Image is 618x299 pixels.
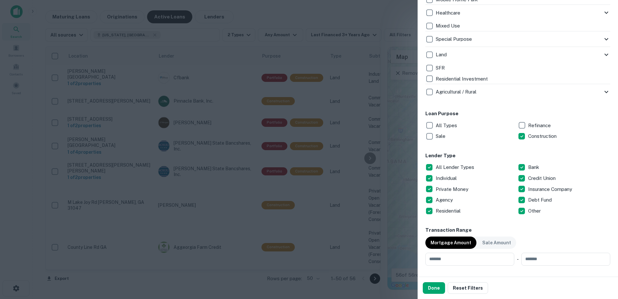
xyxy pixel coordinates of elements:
p: Bank [528,163,540,171]
iframe: Chat Widget [586,247,618,278]
p: Sale Amount [482,239,511,246]
h6: Lender Type [425,152,610,160]
h6: Loan Purpose [425,110,610,117]
p: Mixed Use [436,22,461,30]
h6: Transaction Range [425,227,610,234]
p: Other [528,207,542,215]
p: Residential [436,207,462,215]
p: Healthcare [436,9,462,17]
div: Healthcare [425,5,610,20]
div: Land [425,47,610,62]
div: - [517,253,519,266]
button: Reset Filters [448,282,488,294]
p: Sale [436,132,447,140]
p: Debt Fund [528,196,553,204]
div: Special Purpose [425,31,610,47]
div: Agricultural / Rural [425,84,610,100]
p: Special Purpose [436,35,473,43]
p: Agency [436,196,454,204]
p: Agricultural / Rural [436,88,478,96]
p: Private Money [436,185,470,193]
p: Insurance Company [528,185,573,193]
p: Credit Union [528,174,557,182]
h6: Date Range [425,276,610,283]
p: Construction [528,132,558,140]
p: SFR [436,64,446,72]
button: Done [423,282,445,294]
p: Residential Investment [436,75,489,83]
p: All Lender Types [436,163,475,171]
p: Individual [436,174,458,182]
p: All Types [436,122,458,129]
p: Mortgage Amount [431,239,471,246]
p: Refinance [528,122,552,129]
p: Land [436,51,448,59]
